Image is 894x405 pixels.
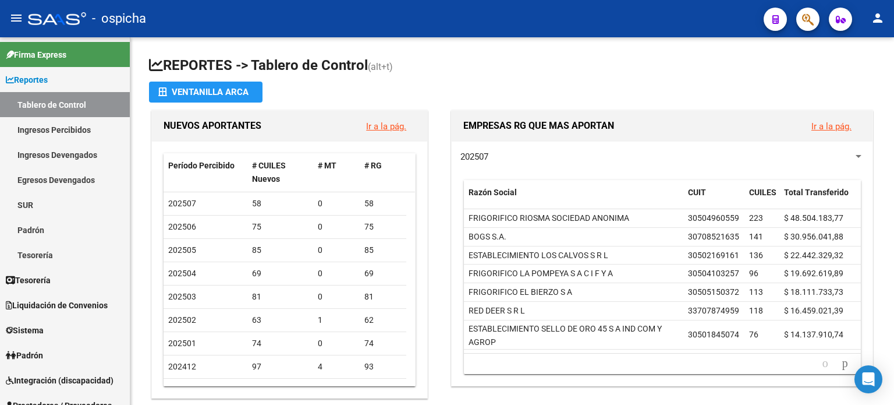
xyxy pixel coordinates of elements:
span: $ 22.442.329,32 [784,251,843,260]
datatable-header-cell: # MT [313,153,360,192]
datatable-header-cell: Razón Social [464,180,683,219]
datatable-header-cell: CUIT [683,180,744,219]
div: 30708521635 [688,230,739,244]
span: 136 [749,251,763,260]
div: 74 [252,337,309,350]
div: 30501845074 [688,328,739,341]
span: 202507 [168,199,196,208]
span: CUILES [749,188,776,197]
span: 202412 [168,362,196,371]
span: Total Transferido [784,188,849,197]
div: 0 [318,197,355,210]
span: # CUILES Nuevos [252,161,286,184]
span: - ospicha [92,6,146,31]
div: ESTABLECIMIENTO SELLO DE ORO 45 S A IND COM Y AGROP [469,322,679,349]
span: Reportes [6,73,48,86]
span: # MT [318,161,336,170]
div: 81 [252,290,309,304]
span: # RG [364,161,382,170]
div: 0 [318,244,355,257]
div: 30504103257 [688,267,739,280]
span: Integración (discapacidad) [6,374,113,387]
span: $ 14.137.910,74 [784,330,843,339]
div: 93 [364,360,402,374]
div: FRIGORIFICO LA POMPEYA S A C I F Y A [469,267,613,280]
datatable-header-cell: Período Percibido [164,153,247,192]
span: $ 48.504.183,77 [784,213,843,223]
span: Liquidación de Convenios [6,299,108,312]
div: 85 [364,244,402,257]
span: 96 [749,269,758,278]
div: ESTABLECIMIENTO LOS CALVOS S R L [469,249,608,262]
span: 113 [749,287,763,297]
span: Sistema [6,324,44,337]
div: 74 [364,337,402,350]
h1: REPORTES -> Tablero de Control [149,56,875,76]
div: 30505150372 [688,286,739,299]
span: 202411 [168,385,196,395]
datatable-header-cell: # RG [360,153,406,192]
div: 58 [252,197,309,210]
div: 30504960559 [688,212,739,225]
span: Razón Social [469,188,517,197]
span: 202503 [168,292,196,301]
div: 85 [252,244,309,257]
div: 4 [318,360,355,374]
a: Ir a la pág. [811,121,852,132]
div: 69 [364,267,402,280]
button: Ir a la pág. [802,115,861,137]
div: BOGS S.A. [469,230,506,244]
a: go to next page [837,357,853,370]
span: NUEVOS APORTANTES [164,120,261,131]
datatable-header-cell: # CUILES Nuevos [247,153,314,192]
div: FRIGORIFICO RIOSMA SOCIEDAD ANONIMA [469,212,629,225]
div: 6 [318,383,355,397]
datatable-header-cell: CUILES [744,180,779,219]
div: Open Intercom Messenger [854,365,882,393]
span: CUIT [688,188,706,197]
span: Tesorería [6,274,51,287]
span: 202507 [460,152,488,162]
span: $ 16.459.021,39 [784,306,843,315]
span: 202505 [168,245,196,255]
div: 75 [252,220,309,234]
span: 141 [749,232,763,241]
span: Período Percibido [168,161,235,170]
div: 97 [252,360,309,374]
span: 202501 [168,339,196,348]
div: 0 [318,267,355,280]
div: 81 [364,290,402,304]
div: 80 [364,383,402,397]
a: Ir a la pág. [366,121,406,132]
mat-icon: menu [9,11,23,25]
div: 58 [364,197,402,210]
div: 33707874959 [688,304,739,318]
div: 1 [318,314,355,327]
div: RED DEER S R L [469,304,525,318]
button: Ventanilla ARCA [149,82,262,103]
span: Firma Express [6,48,66,61]
div: 62 [364,314,402,327]
div: FRIGORIFICO EL BIERZO S A [469,286,572,299]
div: 86 [252,383,309,397]
div: 0 [318,337,355,350]
div: 69 [252,267,309,280]
span: Padrón [6,349,43,362]
span: $ 30.956.041,88 [784,232,843,241]
button: Ir a la pág. [357,115,416,137]
span: 76 [749,330,758,339]
span: 202506 [168,222,196,231]
a: go to previous page [817,357,833,370]
span: 202504 [168,269,196,278]
mat-icon: person [871,11,885,25]
div: 63 [252,314,309,327]
div: 0 [318,290,355,304]
span: 223 [749,213,763,223]
div: 0 [318,220,355,234]
span: 118 [749,306,763,315]
datatable-header-cell: Total Transferido [779,180,861,219]
span: $ 18.111.733,73 [784,287,843,297]
div: 75 [364,220,402,234]
span: (alt+t) [368,61,393,72]
div: Ventanilla ARCA [158,82,253,103]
